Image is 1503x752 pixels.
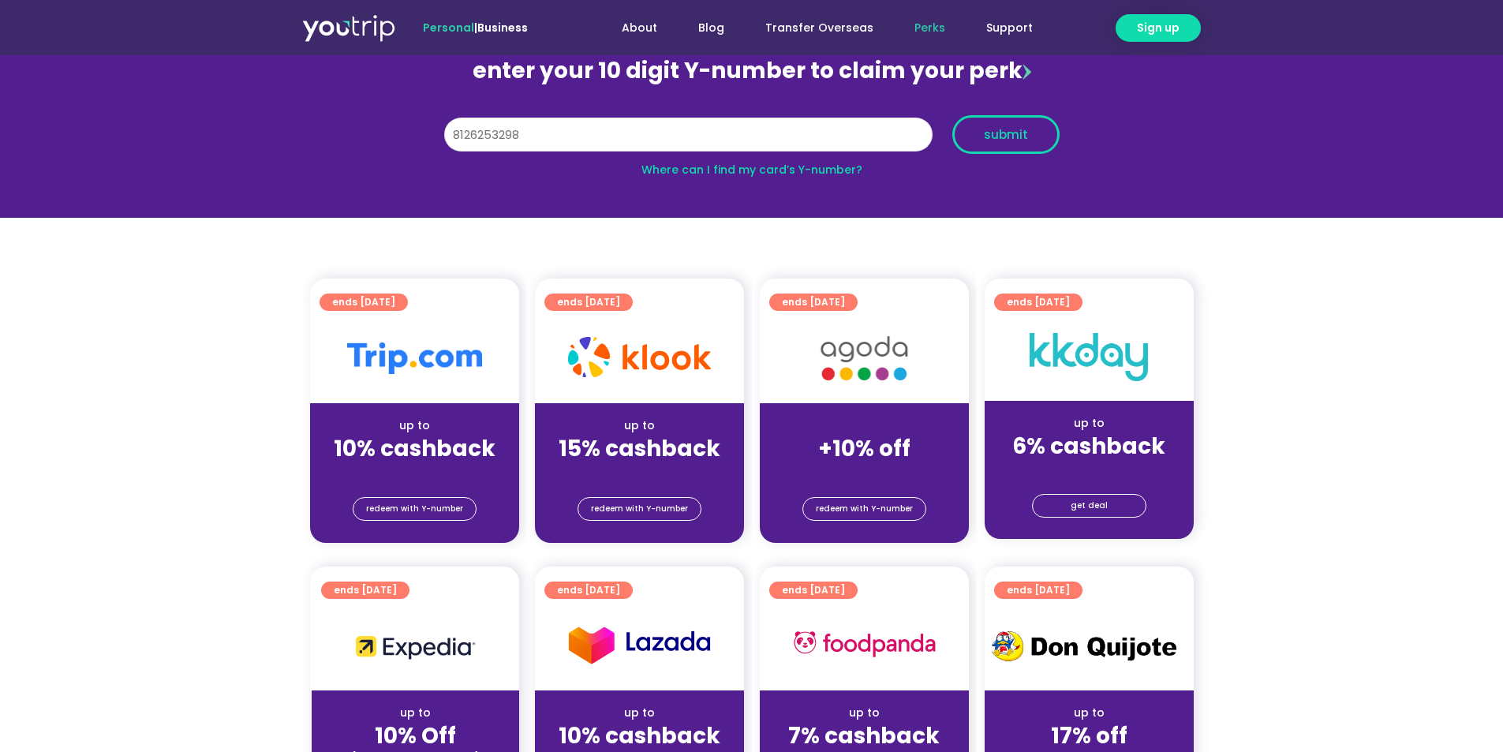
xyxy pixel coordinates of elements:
[802,497,926,521] a: redeem with Y-number
[557,294,620,311] span: ends [DATE]
[334,582,397,599] span: ends [DATE]
[544,294,633,311] a: ends [DATE]
[1137,20,1180,36] span: Sign up
[321,582,409,599] a: ends [DATE]
[769,294,858,311] a: ends [DATE]
[578,497,701,521] a: redeem with Y-number
[1071,495,1108,517] span: get deal
[332,294,395,311] span: ends [DATE]
[782,582,845,599] span: ends [DATE]
[984,129,1028,140] span: submit
[444,118,933,152] input: 10 digit Y-number (e.g. 8123456789)
[678,13,745,43] a: Blog
[557,582,620,599] span: ends [DATE]
[423,20,528,36] span: |
[320,294,408,311] a: ends [DATE]
[548,463,731,480] div: (for stays only)
[601,13,678,43] a: About
[1051,720,1127,751] strong: 17% off
[1116,14,1201,42] a: Sign up
[997,415,1181,432] div: up to
[423,20,474,36] span: Personal
[477,20,528,36] a: Business
[436,51,1067,92] div: enter your 10 digit Y-number to claim your perk
[994,582,1082,599] a: ends [DATE]
[997,461,1181,477] div: (for stays only)
[1007,582,1070,599] span: ends [DATE]
[1032,494,1146,518] a: get deal
[559,720,720,751] strong: 10% cashback
[894,13,966,43] a: Perks
[591,498,688,520] span: redeem with Y-number
[782,294,845,311] span: ends [DATE]
[1012,431,1165,462] strong: 6% cashback
[548,705,731,721] div: up to
[788,720,940,751] strong: 7% cashback
[818,433,910,464] strong: +10% off
[850,417,879,433] span: up to
[324,705,507,721] div: up to
[769,582,858,599] a: ends [DATE]
[334,433,495,464] strong: 10% cashback
[816,498,913,520] span: redeem with Y-number
[994,294,1082,311] a: ends [DATE]
[772,705,956,721] div: up to
[570,13,1053,43] nav: Menu
[375,720,456,751] strong: 10% Off
[952,115,1060,154] button: submit
[772,463,956,480] div: (for stays only)
[997,705,1181,721] div: up to
[366,498,463,520] span: redeem with Y-number
[323,463,507,480] div: (for stays only)
[745,13,894,43] a: Transfer Overseas
[544,582,633,599] a: ends [DATE]
[444,115,1060,166] form: Y Number
[548,417,731,434] div: up to
[559,433,720,464] strong: 15% cashback
[641,162,862,178] a: Where can I find my card’s Y-number?
[1007,294,1070,311] span: ends [DATE]
[966,13,1053,43] a: Support
[353,497,477,521] a: redeem with Y-number
[323,417,507,434] div: up to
